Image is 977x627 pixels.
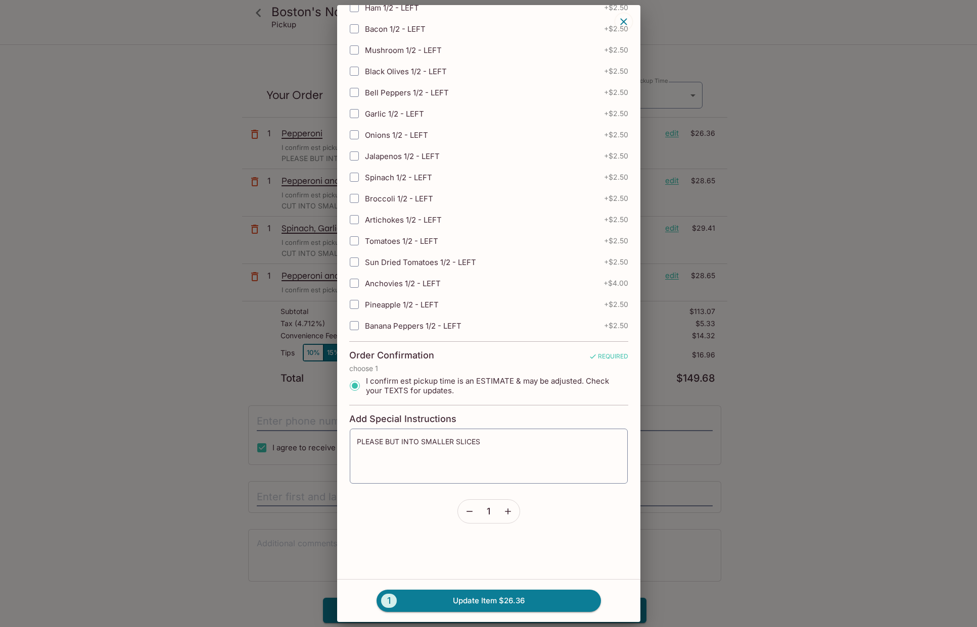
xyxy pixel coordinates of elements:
[604,300,628,308] span: + $2.50
[349,350,434,361] h4: Order Confirmation
[365,109,424,119] span: Garlic 1/2 - LEFT
[377,590,601,612] button: 1Update Item $26.36
[604,173,628,181] span: + $2.50
[349,364,628,373] p: choose 1
[604,258,628,266] span: + $2.50
[357,437,621,475] textarea: PLEASE BUT INTO SMALLER SLICES
[604,25,628,33] span: + $2.50
[365,67,447,76] span: Black Olives 1/2 - LEFT
[365,151,440,161] span: Jalapenos 1/2 - LEFT
[604,4,628,12] span: + $2.50
[604,46,628,54] span: + $2.50
[365,45,442,55] span: Mushroom 1/2 - LEFT
[365,88,449,97] span: Bell Peppers 1/2 - LEFT
[604,216,628,224] span: + $2.50
[381,594,397,608] span: 1
[604,88,628,96] span: + $2.50
[365,130,428,140] span: Onions 1/2 - LEFT
[604,67,628,75] span: + $2.50
[366,376,620,395] span: I confirm est pickup time is an ESTIMATE & may be adjusted. Check your TEXTS for updates.
[349,413,628,425] h4: Add Special Instructions
[604,152,628,160] span: + $2.50
[365,236,438,246] span: Tomatoes 1/2 - LEFT
[365,24,426,34] span: Bacon 1/2 - LEFT
[604,194,628,202] span: + $2.50
[589,352,628,364] span: REQUIRED
[604,110,628,118] span: + $2.50
[365,279,441,288] span: Anchovies 1/2 - LEFT
[365,300,439,309] span: Pineapple 1/2 - LEFT
[604,237,628,245] span: + $2.50
[365,321,461,331] span: Banana Peppers 1/2 - LEFT
[604,322,628,330] span: + $2.50
[365,3,419,13] span: Ham 1/2 - LEFT
[365,215,442,225] span: Artichokes 1/2 - LEFT
[365,173,432,182] span: Spinach 1/2 - LEFT
[604,131,628,139] span: + $2.50
[603,279,628,287] span: + $4.00
[487,506,490,517] span: 1
[365,257,476,267] span: Sun Dried Tomatoes 1/2 - LEFT
[365,194,433,203] span: Broccoli 1/2 - LEFT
